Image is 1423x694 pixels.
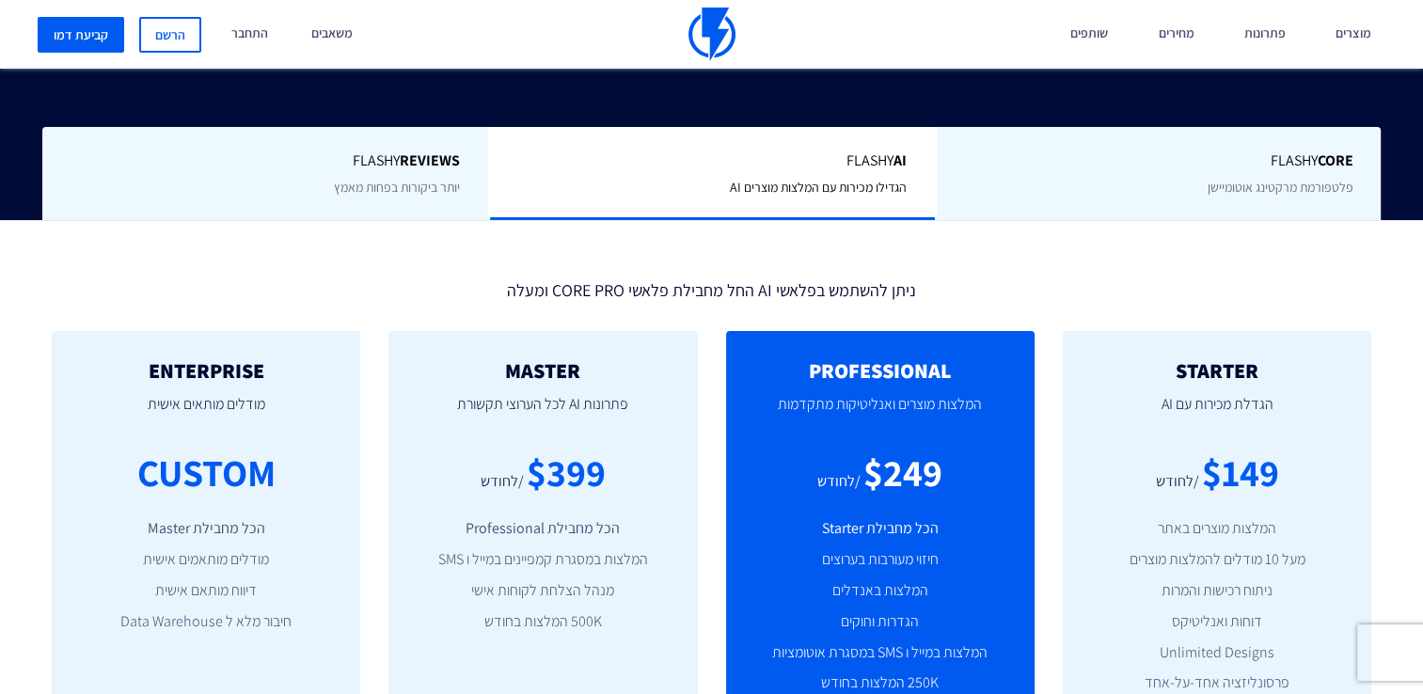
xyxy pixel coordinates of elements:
[754,580,1006,602] li: המלצות באנדלים
[1201,446,1278,499] div: $149
[417,580,669,602] li: מנהל הצלחת לקוחות אישי
[754,672,1006,694] li: 250K המלצות בחודש
[1091,580,1343,602] li: ניתוח רכישות והמרות
[139,17,201,53] a: הרשם
[817,471,861,493] div: /לחודש
[417,611,669,633] li: 500K המלצות בחודש
[417,382,669,446] p: פתרונות AI לכל הערוצי תקשורת
[80,382,332,446] p: מודלים מותאים אישית
[80,611,332,633] li: חיבור מלא ל Data Warehouse
[334,179,460,196] span: יותר ביקורות בפחות מאמץ
[1091,642,1343,664] li: Unlimited Designs
[1207,179,1352,196] span: פלטפורמת מרקטינג אוטומיישן
[137,446,276,499] div: CUSTOM
[1091,672,1343,694] li: פרסונליזציה אחד-על-אחד
[754,359,1006,382] h2: PROFESSIONAL
[80,580,332,602] li: דיווח מותאם אישית
[527,446,606,499] div: $399
[481,471,524,493] div: /לחודש
[80,518,332,540] li: הכל מחבילת Master
[893,150,907,170] b: AI
[754,382,1006,446] p: המלצות מוצרים ואנליטיקות מתקדמות
[417,549,669,571] li: המלצות במסגרת קמפיינים במייל ו SMS
[38,272,1385,303] div: ניתן להשתמש בפלאשי AI החל מחבילת פלאשי CORE PRO ומעלה
[730,179,907,196] span: הגדילו מכירות עם המלצות מוצרים AI
[754,549,1006,571] li: חיזוי מעורבות בערוצים
[1091,549,1343,571] li: מעל 10 מודלים להמלצות מוצרים
[38,17,124,53] a: קביעת דמו
[71,150,460,172] span: Flashy
[1091,382,1343,446] p: הגדלת מכירות עם AI
[400,150,460,170] b: REVIEWS
[1155,471,1198,493] div: /לחודש
[1091,359,1343,382] h2: STARTER
[1091,518,1343,540] li: המלצות מוצרים באתר
[80,549,332,571] li: מודלים מותאמים אישית
[863,446,942,499] div: $249
[754,518,1006,540] li: הכל מחבילת Starter
[417,518,669,540] li: הכל מחבילת Professional
[754,642,1006,664] li: המלצות במייל ו SMS במסגרת אוטומציות
[417,359,669,382] h2: MASTER
[1091,611,1343,633] li: דוחות ואנליטיקס
[518,150,907,172] span: Flashy
[754,611,1006,633] li: הגדרות וחוקים
[965,150,1353,172] span: Flashy
[80,359,332,382] h2: ENTERPRISE
[1317,150,1352,170] b: Core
